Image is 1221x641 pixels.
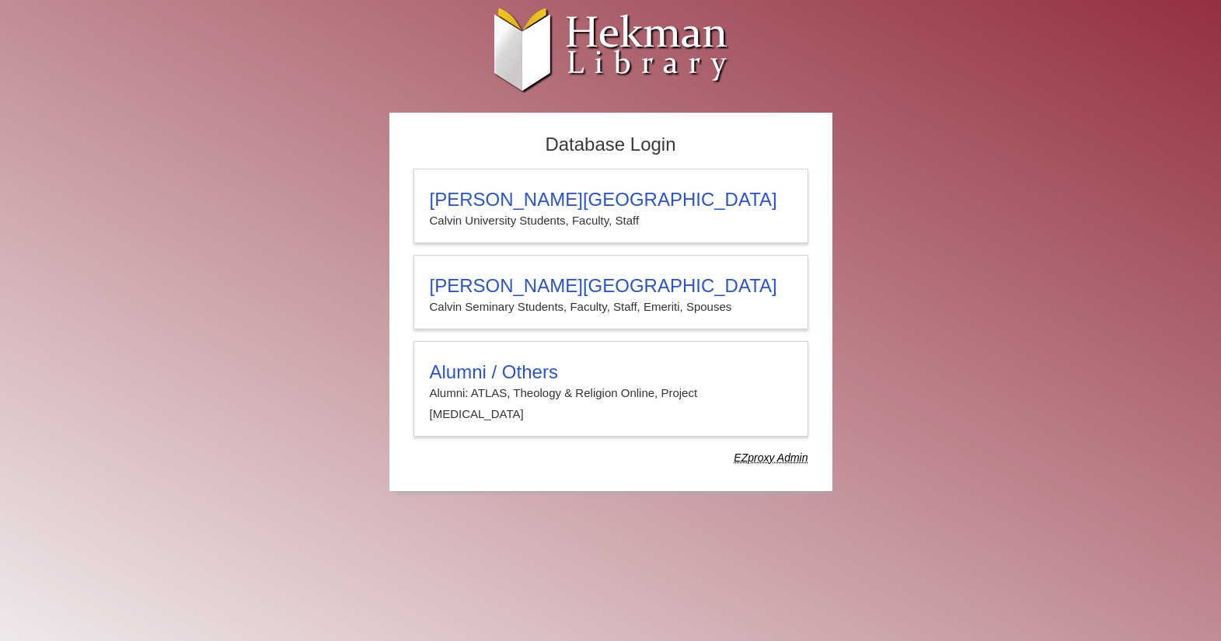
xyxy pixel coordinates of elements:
[430,189,792,211] h3: [PERSON_NAME][GEOGRAPHIC_DATA]
[413,169,808,243] a: [PERSON_NAME][GEOGRAPHIC_DATA]Calvin University Students, Faculty, Staff
[430,211,792,231] p: Calvin University Students, Faculty, Staff
[413,255,808,329] a: [PERSON_NAME][GEOGRAPHIC_DATA]Calvin Seminary Students, Faculty, Staff, Emeriti, Spouses
[430,361,792,424] summary: Alumni / OthersAlumni: ATLAS, Theology & Religion Online, Project [MEDICAL_DATA]
[430,383,792,424] p: Alumni: ATLAS, Theology & Religion Online, Project [MEDICAL_DATA]
[430,361,792,383] h3: Alumni / Others
[430,275,792,297] h3: [PERSON_NAME][GEOGRAPHIC_DATA]
[406,129,816,161] h2: Database Login
[430,297,792,317] p: Calvin Seminary Students, Faculty, Staff, Emeriti, Spouses
[734,451,808,464] dfn: Use Alumni login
